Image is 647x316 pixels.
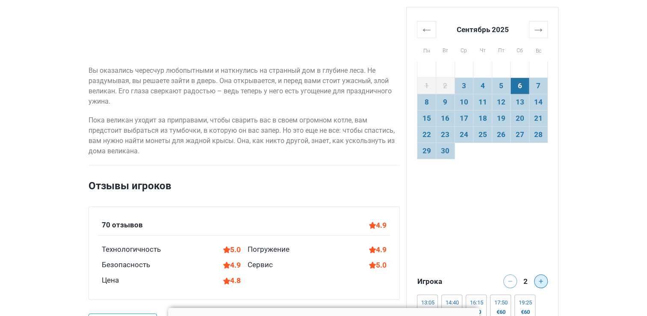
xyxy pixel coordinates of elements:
[455,78,473,94] td: 3
[436,94,455,110] td: 9
[511,38,529,61] th: Сб
[102,220,143,231] div: 70 отзывов
[473,126,492,143] td: 25
[518,299,532,306] div: 19:25
[369,259,387,271] div: 5.0
[455,94,473,110] td: 10
[417,143,436,159] td: 29
[421,299,434,306] div: 13:05
[417,94,436,110] td: 8
[470,299,483,306] div: 16:15
[248,259,273,271] div: Сервис
[492,78,511,94] td: 5
[511,94,529,110] td: 13
[492,126,511,143] td: 26
[492,94,511,110] td: 12
[473,110,492,126] td: 18
[414,274,482,288] div: Игрока
[455,126,473,143] td: 24
[102,244,161,255] div: Технологичность
[369,220,387,231] div: 4.9
[529,94,548,110] td: 14
[417,38,436,61] th: Пн
[436,38,455,61] th: Вт
[492,110,511,126] td: 19
[511,110,529,126] td: 20
[511,78,529,94] td: 6
[417,126,436,143] td: 22
[417,78,436,94] td: 1
[494,309,507,316] div: €60
[520,274,531,286] div: 2
[455,110,473,126] td: 17
[436,143,455,159] td: 30
[102,275,119,286] div: Цена
[529,110,548,126] td: 21
[436,21,529,38] th: Сентябрь 2025
[89,115,400,156] p: Пока великан уходит за приправами, чтобы сварить вас в своем огромном котле, вам предстоит выбрат...
[473,38,492,61] th: Чт
[417,21,436,38] th: ←
[417,159,548,266] iframe: Advertisement
[369,244,387,255] div: 4.9
[473,94,492,110] td: 11
[445,299,458,306] div: 14:40
[436,78,455,94] td: 2
[529,126,548,143] td: 28
[417,110,436,126] td: 15
[473,78,492,94] td: 4
[529,21,548,38] th: →
[223,244,241,255] div: 5.0
[455,38,473,61] th: Ср
[492,38,511,61] th: Пт
[248,244,290,255] div: Погружение
[89,178,400,206] h2: Отзывы игроков
[436,110,455,126] td: 16
[529,38,548,61] th: Вс
[223,259,241,271] div: 4.9
[223,275,241,286] div: 4.8
[529,78,548,94] td: 7
[494,299,507,306] div: 17:50
[518,309,532,316] div: €60
[436,126,455,143] td: 23
[89,66,400,107] p: Вы оказались чересчур любопытными и наткнулись на странный дом в глубине леса. Не раздумывая, вы ...
[511,126,529,143] td: 27
[102,259,150,271] div: Безопасность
